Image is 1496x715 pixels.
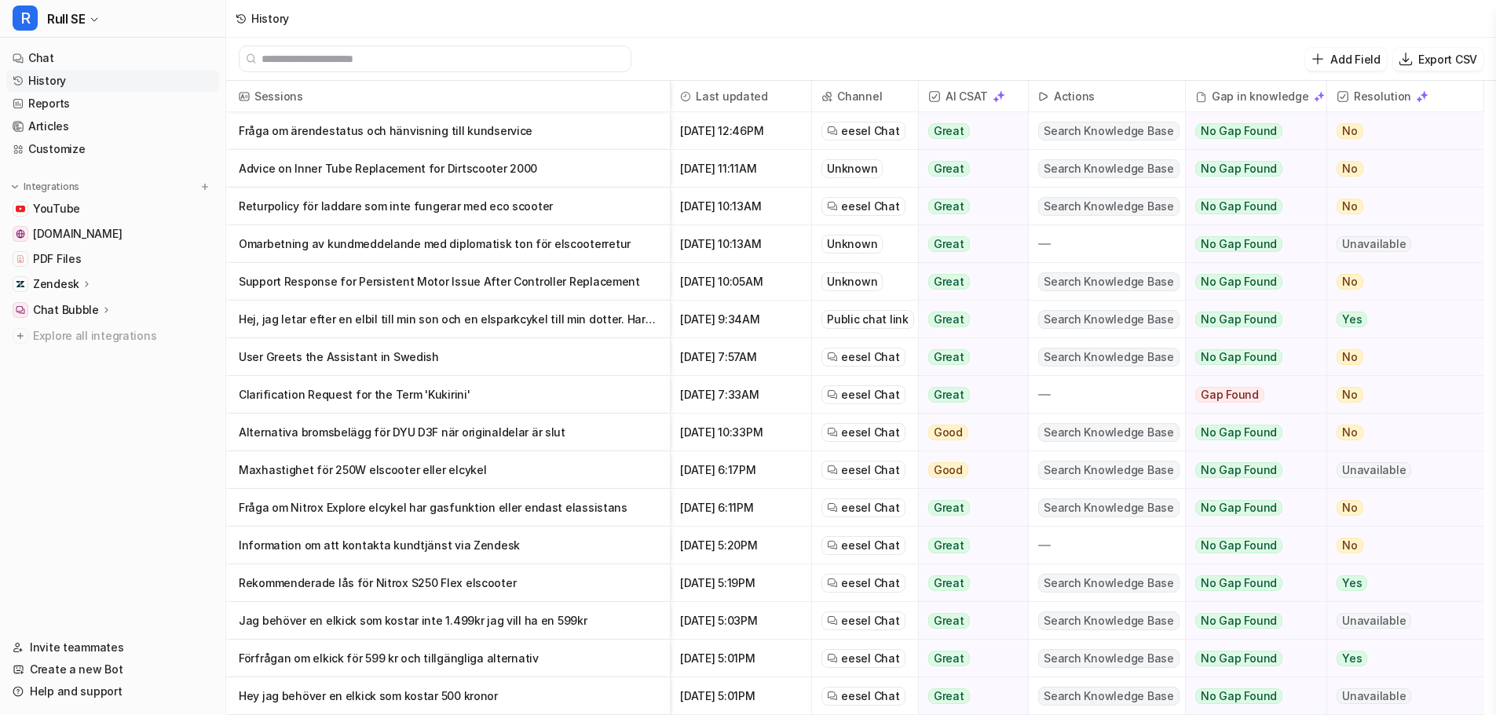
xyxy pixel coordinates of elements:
span: Search Knowledge Base [1038,272,1180,291]
span: Yes [1337,312,1367,327]
button: Yes [1327,564,1471,602]
img: explore all integrations [13,328,28,344]
span: Great [928,387,970,403]
button: No Gap Found [1186,489,1315,527]
button: No [1327,414,1471,451]
span: Search Knowledge Base [1038,348,1180,367]
span: eesel Chat [841,500,899,516]
span: Great [928,274,970,290]
button: Great [919,301,1019,338]
p: Clarification Request for the Term 'Kukirini' [239,376,657,414]
div: Unknown [821,159,883,178]
button: No Gap Found [1186,602,1315,640]
span: Search Knowledge Base [1038,423,1180,442]
span: No Gap Found [1195,123,1282,139]
span: R [13,5,38,31]
span: eesel Chat [841,199,899,214]
a: PDF FilesPDF Files [6,248,219,270]
p: Add Field [1330,51,1380,67]
button: Great [919,489,1019,527]
span: [DATE] 7:57AM [677,338,805,376]
span: [DATE] 5:01PM [677,640,805,677]
p: Zendesk [33,276,79,292]
span: Explore all integrations [33,323,213,348]
span: No Gap Found [1195,425,1282,440]
span: No Gap Found [1195,688,1282,704]
span: [DATE] 6:17PM [677,451,805,489]
button: No Gap Found [1186,188,1315,225]
p: Hej, jag letar efter en elbil till min son och en elsparkcykel till min dotter. Har du förslag på... [239,301,657,338]
p: Chat Bubble [33,302,99,318]
a: Help and support [6,680,219,702]
span: No Gap Found [1195,500,1282,516]
p: Fråga om Nitrox Explore elcykel har gasfunktion eller endast elassistans [239,489,657,527]
span: AI CSAT [925,81,1022,112]
div: Unknown [821,235,883,254]
button: Yes [1327,640,1471,677]
span: Great [928,349,970,365]
img: expand menu [9,181,20,192]
span: Search Knowledge Base [1038,498,1180,517]
a: eesel Chat [827,349,899,365]
button: Great [919,527,1019,564]
span: [DOMAIN_NAME] [33,226,122,242]
span: [DATE] 6:11PM [677,489,805,527]
img: eeselChat [827,653,838,664]
span: Unavailable [1337,688,1411,704]
span: eesel Chat [841,462,899,478]
span: [DATE] 10:13AM [677,225,805,263]
span: No Gap Found [1195,613,1282,629]
a: eesel Chat [827,199,899,214]
span: No Gap Found [1195,651,1282,666]
span: eesel Chat [841,349,899,365]
span: [DATE] 10:13AM [677,188,805,225]
span: Great [928,613,970,629]
span: [DATE] 7:33AM [677,376,805,414]
span: Unavailable [1337,236,1411,252]
p: Export CSV [1418,51,1477,67]
button: Great [919,263,1019,301]
a: History [6,70,219,92]
span: No [1337,161,1363,177]
img: Zendesk [16,279,25,289]
span: Great [928,161,970,177]
img: www.rull.se [16,229,25,239]
div: Public chat link [821,310,914,329]
img: Chat Bubble [16,305,25,315]
button: Add Field [1305,48,1386,71]
button: Great [919,376,1019,414]
span: No [1337,274,1363,290]
span: Search Knowledge Base [1038,687,1180,706]
span: No Gap Found [1195,236,1282,252]
a: YouTubeYouTube [6,198,219,220]
button: No Gap Found [1186,225,1315,263]
p: Fråga om ärendestatus och hänvisning till kundservice [239,112,657,150]
span: PDF Files [33,251,81,267]
button: No Gap Found [1186,338,1315,376]
span: No Gap Found [1195,312,1282,327]
p: Integrations [24,181,79,193]
span: Resolution [1333,81,1477,112]
p: Alternativa bromsbelägg för DYU D3F när originaldelar är slut [239,414,657,451]
button: No Gap Found [1186,640,1315,677]
a: eesel Chat [827,387,899,403]
span: Great [928,123,970,139]
span: Search Knowledge Base [1038,461,1180,480]
span: YouTube [33,201,80,217]
span: No [1337,123,1363,139]
h2: Actions [1054,81,1095,112]
span: [DATE] 10:33PM [677,414,805,451]
button: No Gap Found [1186,564,1315,602]
button: No [1327,188,1471,225]
button: No Gap Found [1186,451,1315,489]
span: eesel Chat [841,387,899,403]
span: No [1337,500,1363,516]
div: Unknown [821,272,883,291]
span: Great [928,236,970,252]
button: No [1327,112,1471,150]
span: eesel Chat [841,538,899,553]
button: Great [919,225,1019,263]
span: No Gap Found [1195,161,1282,177]
a: Invite teammates [6,637,219,658]
span: Great [928,651,970,666]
